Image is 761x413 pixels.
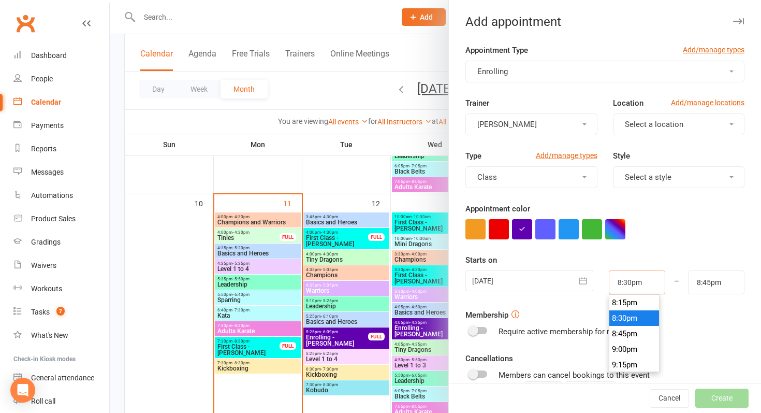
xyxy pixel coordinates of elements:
a: Add/manage locations [671,97,744,108]
li: 9:15pm [609,357,659,373]
label: Style [613,150,630,162]
div: Gradings [31,238,61,246]
li: 8:45pm [609,326,659,341]
button: [PERSON_NAME] [465,113,597,135]
li: 9:00pm [609,341,659,357]
a: Roll call [13,390,109,413]
span: Enrolling [477,67,508,76]
a: Product Sales [13,207,109,231]
div: – [665,270,689,294]
a: Automations [13,184,109,207]
label: Membership [465,309,508,321]
a: General attendance kiosk mode [13,366,109,390]
span: 7 [56,307,65,316]
a: Calendar [13,91,109,114]
div: Workouts [31,284,62,293]
span: Select a location [625,120,683,129]
button: Cancel [650,389,689,408]
button: day(s) [566,381,616,398]
label: Appointment Type [465,44,528,56]
div: Add appointment [449,15,761,29]
a: Clubworx [12,10,38,36]
li: 8:30pm [609,310,659,326]
span: Class [477,173,497,182]
label: Trainer [465,97,489,109]
span: Select a style [625,173,671,182]
div: People [31,75,53,83]
div: General attendance [31,374,94,382]
label: Type [465,150,481,162]
div: Automations [31,191,73,200]
div: Product Sales [31,215,76,223]
li: 8:15pm [609,295,659,310]
div: Messages [31,168,64,176]
a: Reports [13,137,109,161]
div: up to [503,381,616,398]
label: Location [613,97,643,109]
div: Calendar [31,98,61,106]
button: Enrolling [465,61,744,82]
div: Tasks [31,308,50,316]
div: Dashboard [31,51,67,60]
a: What's New [13,324,109,347]
span: [PERSON_NAME] [477,120,537,129]
div: What's New [31,331,68,339]
div: Payments [31,121,64,130]
div: Require active membership for members? [499,325,643,338]
div: Members can cancel bookings to this event [499,369,744,398]
button: Select a style [613,166,744,188]
div: Open Intercom Messenger [10,378,35,403]
a: Dashboard [13,44,109,67]
button: Class [465,166,597,188]
div: Reports [31,145,56,153]
a: People [13,67,109,91]
a: Waivers [13,254,109,277]
a: Tasks 7 [13,301,109,324]
div: Waivers [31,261,56,269]
button: Select a location [613,113,744,135]
label: Appointment color [465,203,530,215]
a: Add/manage types [536,150,597,161]
a: Gradings [13,231,109,254]
a: Workouts [13,277,109,301]
a: Payments [13,114,109,137]
a: Messages [13,161,109,184]
a: Add/manage types [683,44,744,55]
div: Roll call [31,397,55,405]
label: Starts on [465,254,497,266]
label: Cancellations [465,352,513,365]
